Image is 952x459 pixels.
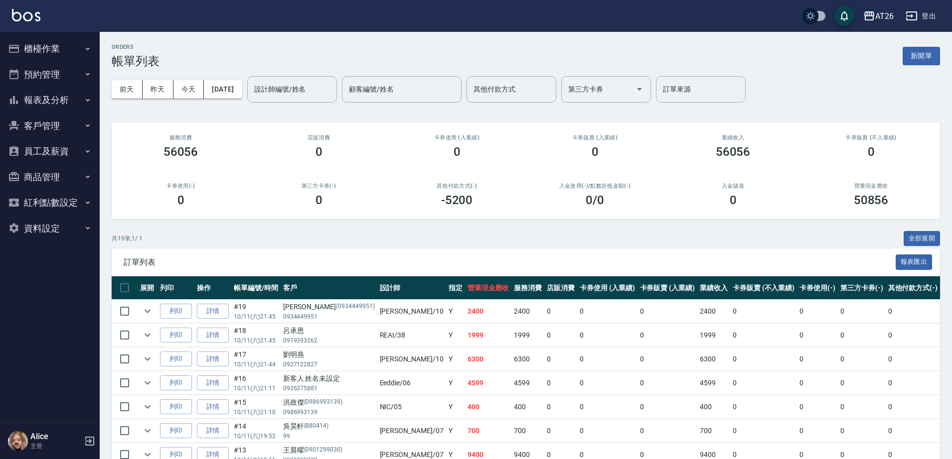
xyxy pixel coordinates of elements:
[902,7,940,25] button: 登出
[465,371,512,395] td: 4599
[797,324,838,347] td: 0
[637,419,698,443] td: 0
[446,347,465,371] td: Y
[262,134,376,141] h2: 店販消費
[231,347,281,371] td: #17
[124,183,238,189] h2: 卡券使用(-)
[160,423,192,439] button: 列印
[511,371,544,395] td: 4599
[316,145,322,159] h3: 0
[377,395,446,419] td: NIC /05
[637,371,698,395] td: 0
[838,324,886,347] td: 0
[886,371,941,395] td: 0
[283,302,375,312] div: [PERSON_NAME]
[377,347,446,371] td: [PERSON_NAME] /10
[197,328,229,343] a: 詳情
[834,6,854,26] button: save
[454,145,461,159] h3: 0
[283,445,375,456] div: 王晨曜
[896,257,933,266] a: 報表匯出
[838,395,886,419] td: 0
[716,145,751,159] h3: 56056
[797,371,838,395] td: 0
[197,399,229,415] a: 詳情
[838,371,886,395] td: 0
[304,445,343,456] p: (0901299030)
[875,10,894,22] div: AT26
[886,324,941,347] td: 0
[234,432,278,441] p: 10/11 (六) 19:52
[446,276,465,300] th: 指定
[838,347,886,371] td: 0
[797,347,838,371] td: 0
[140,304,155,319] button: expand row
[592,145,599,159] h3: 0
[140,375,155,390] button: expand row
[4,87,96,113] button: 報表及分析
[868,145,875,159] h3: 0
[730,300,797,323] td: 0
[797,395,838,419] td: 0
[465,276,512,300] th: 營業現金應收
[446,324,465,347] td: Y
[4,216,96,241] button: 資料設定
[231,371,281,395] td: #16
[143,80,173,99] button: 昨天
[197,351,229,367] a: 詳情
[797,419,838,443] td: 0
[336,302,375,312] p: (0934449951)
[544,276,577,300] th: 店販消費
[283,349,375,360] div: 劉明燕
[544,371,577,395] td: 0
[697,395,730,419] td: 400
[797,276,838,300] th: 卡券使用(-)
[163,145,198,159] h3: 56056
[544,324,577,347] td: 0
[637,324,698,347] td: 0
[4,190,96,216] button: 紅利點數設定
[697,371,730,395] td: 4599
[697,324,730,347] td: 1999
[158,276,194,300] th: 列印
[577,347,637,371] td: 0
[465,347,512,371] td: 6300
[234,384,278,393] p: 10/11 (六) 21:11
[283,326,375,336] div: 呂承恩
[730,371,797,395] td: 0
[904,231,941,246] button: 全部展開
[544,347,577,371] td: 0
[586,193,604,207] h3: 0 /0
[544,395,577,419] td: 0
[140,423,155,438] button: expand row
[283,384,375,393] p: 0926375881
[197,304,229,319] a: 詳情
[234,336,278,345] p: 10/11 (六) 21:45
[304,397,343,408] p: (0986993139)
[177,193,184,207] h3: 0
[511,300,544,323] td: 2400
[577,395,637,419] td: 0
[283,408,375,417] p: 0986993139
[637,276,698,300] th: 卡券販賣 (入業績)
[231,419,281,443] td: #14
[730,347,797,371] td: 0
[140,351,155,366] button: expand row
[377,419,446,443] td: [PERSON_NAME] /07
[577,300,637,323] td: 0
[886,347,941,371] td: 0
[730,395,797,419] td: 0
[4,36,96,62] button: 櫃檯作業
[697,347,730,371] td: 6300
[896,254,933,270] button: 報表匯出
[234,408,278,417] p: 10/11 (六) 21:10
[730,276,797,300] th: 卡券販賣 (不入業績)
[231,395,281,419] td: #15
[30,442,81,451] p: 主管
[465,419,512,443] td: 700
[160,351,192,367] button: 列印
[441,193,473,207] h3: -5200
[577,371,637,395] td: 0
[4,62,96,88] button: 預約管理
[730,419,797,443] td: 0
